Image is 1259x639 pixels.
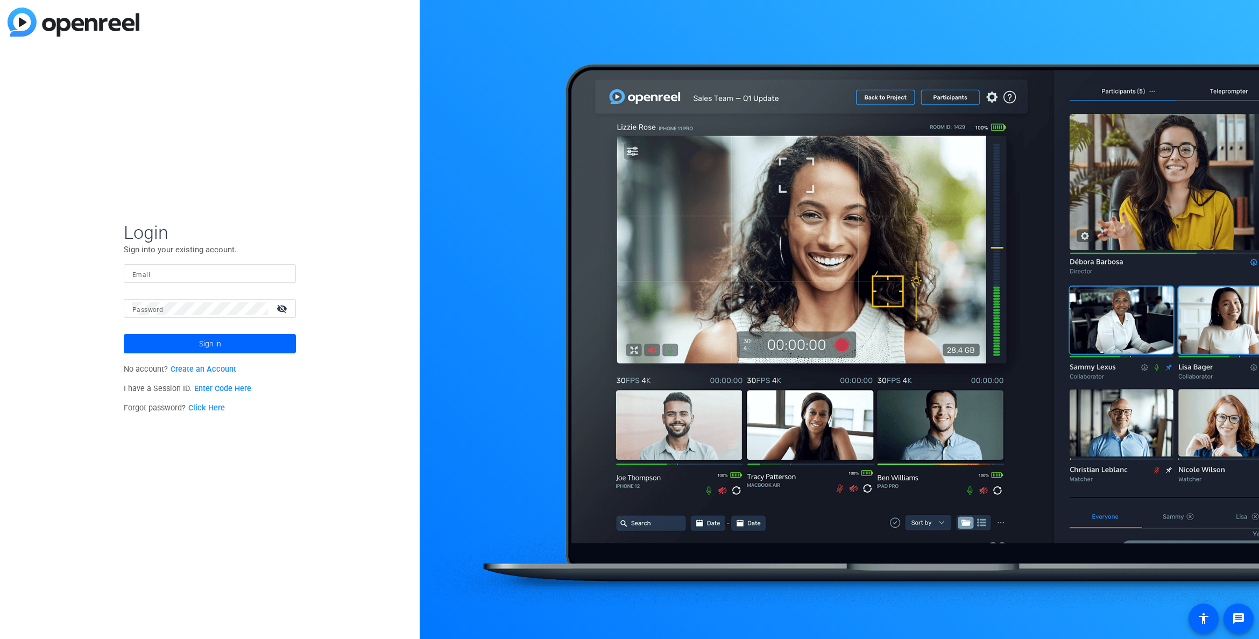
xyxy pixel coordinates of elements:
[132,271,150,279] mat-label: Email
[270,301,296,316] mat-icon: visibility_off
[194,384,251,393] a: Enter Code Here
[171,365,236,374] a: Create an Account
[1197,612,1210,625] mat-icon: accessibility
[188,403,225,413] a: Click Here
[1232,612,1245,625] mat-icon: message
[8,8,139,37] img: blue-gradient.svg
[124,403,225,413] span: Forgot password?
[132,267,287,280] input: Enter Email Address
[124,384,251,393] span: I have a Session ID.
[124,334,296,353] button: Sign in
[124,221,296,244] span: Login
[132,306,163,314] mat-label: Password
[199,330,221,357] span: Sign in
[124,365,236,374] span: No account?
[124,244,296,255] p: Sign into your existing account.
